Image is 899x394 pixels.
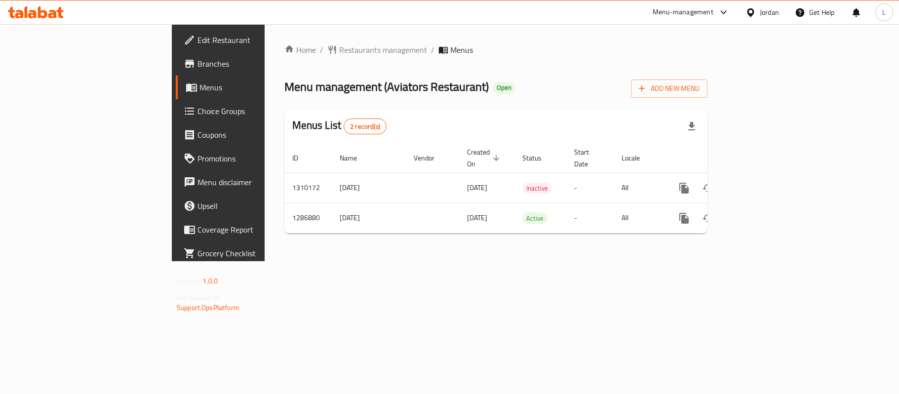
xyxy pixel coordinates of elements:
[522,213,547,224] span: Active
[680,115,704,138] div: Export file
[882,7,886,18] span: L
[574,146,602,170] span: Start Date
[197,129,314,141] span: Coupons
[631,79,707,98] button: Add New Menu
[522,182,552,194] div: Inactive
[284,76,489,98] span: Menu management ( Aviators Restaurant )
[622,152,653,164] span: Locale
[522,152,554,164] span: Status
[639,82,700,95] span: Add New Menu
[177,275,201,287] span: Version:
[197,153,314,164] span: Promotions
[176,170,322,194] a: Menu disclaimer
[653,6,713,18] div: Menu-management
[344,122,386,131] span: 2 record(s)
[284,44,707,56] nav: breadcrumb
[197,34,314,46] span: Edit Restaurant
[467,181,487,194] span: [DATE]
[332,203,406,233] td: [DATE]
[327,44,427,56] a: Restaurants management
[566,173,614,203] td: -
[177,301,239,314] a: Support.OpsPlatform
[177,291,222,304] span: Get support on:
[202,275,218,287] span: 1.0.0
[760,7,779,18] div: Jordan
[493,82,515,94] div: Open
[176,28,322,52] a: Edit Restaurant
[450,44,473,56] span: Menus
[467,146,503,170] span: Created On
[344,118,387,134] div: Total records count
[284,143,775,234] table: enhanced table
[467,211,487,224] span: [DATE]
[522,183,552,194] span: Inactive
[493,83,515,92] span: Open
[339,44,427,56] span: Restaurants management
[176,147,322,170] a: Promotions
[197,224,314,236] span: Coverage Report
[176,241,322,265] a: Grocery Checklist
[431,44,434,56] li: /
[197,200,314,212] span: Upsell
[672,176,696,200] button: more
[672,206,696,230] button: more
[197,105,314,117] span: Choice Groups
[292,152,311,164] span: ID
[664,143,775,173] th: Actions
[199,81,314,93] span: Menus
[696,176,720,200] button: Change Status
[566,203,614,233] td: -
[176,52,322,76] a: Branches
[340,152,370,164] span: Name
[614,173,664,203] td: All
[176,123,322,147] a: Coupons
[197,247,314,259] span: Grocery Checklist
[522,212,547,224] div: Active
[332,173,406,203] td: [DATE]
[176,218,322,241] a: Coverage Report
[414,152,447,164] span: Vendor
[197,176,314,188] span: Menu disclaimer
[197,58,314,70] span: Branches
[292,118,387,134] h2: Menus List
[696,206,720,230] button: Change Status
[176,194,322,218] a: Upsell
[176,76,322,99] a: Menus
[614,203,664,233] td: All
[176,99,322,123] a: Choice Groups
